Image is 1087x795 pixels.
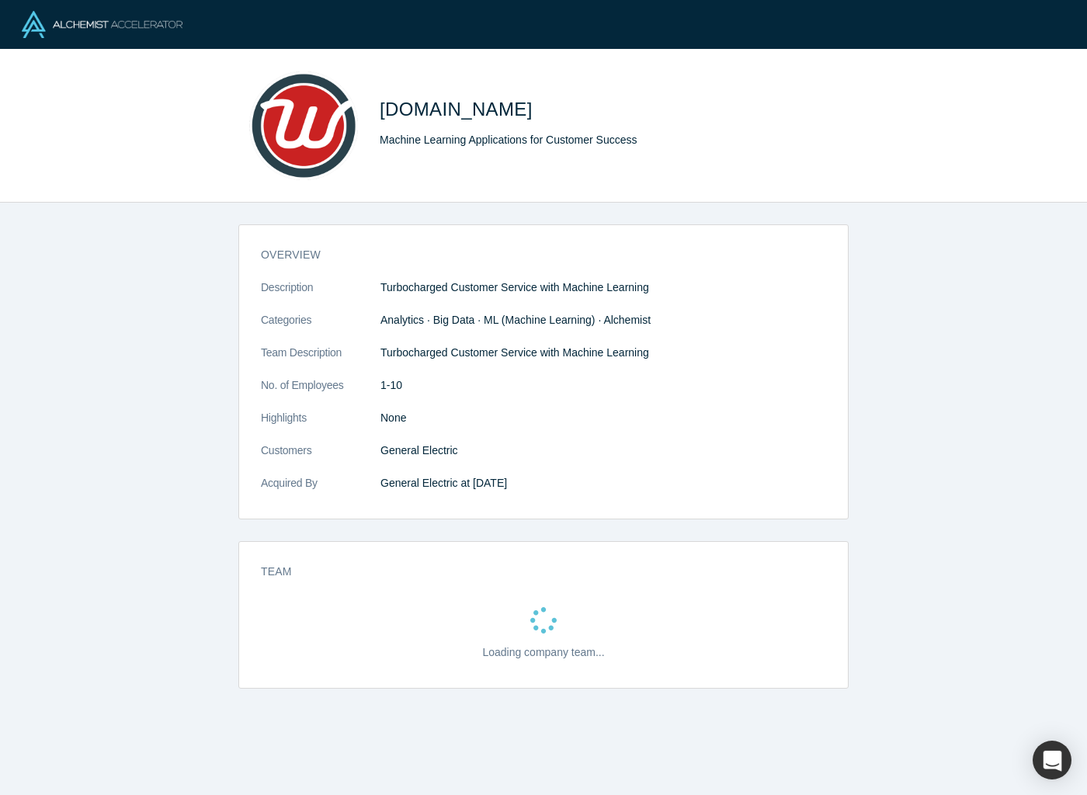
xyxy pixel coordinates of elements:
dt: Customers [261,443,380,475]
dt: Highlights [261,410,380,443]
h3: Team [261,564,804,580]
span: [DOMAIN_NAME] [380,99,538,120]
h3: overview [261,247,804,263]
p: Turbocharged Customer Service with Machine Learning [380,345,826,361]
dt: No. of Employees [261,377,380,410]
p: None [380,410,826,426]
dd: General Electric [380,443,826,459]
span: Analytics · Big Data · ML (Machine Learning) · Alchemist [380,314,651,326]
dt: Categories [261,312,380,345]
img: Alchemist Logo [22,11,182,38]
p: Loading company team... [482,644,604,661]
dt: Acquired By [261,475,380,508]
img: wise.io's Logo [249,71,358,180]
div: Machine Learning Applications for Customer Success [380,132,814,148]
dd: 1-10 [380,377,826,394]
dd: General Electric at [DATE] [380,475,826,491]
dt: Team Description [261,345,380,377]
dt: Description [261,279,380,312]
p: Turbocharged Customer Service with Machine Learning [380,279,826,296]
